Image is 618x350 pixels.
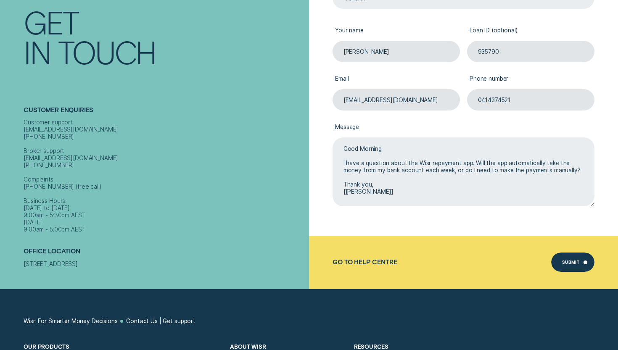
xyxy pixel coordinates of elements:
[467,21,594,41] label: Loan ID (optional)
[551,253,594,272] button: Submit
[333,258,397,266] a: Go to Help Centre
[24,318,118,325] a: Wisr: For Smarter Money Decisions
[333,21,460,41] label: Your name
[24,37,50,67] div: In
[24,248,305,261] h2: Office Location
[24,7,79,37] div: Get
[333,69,460,89] label: Email
[126,318,195,325] a: Contact Us | Get support
[24,106,305,119] h2: Customer Enquiries
[333,118,594,137] label: Message
[24,7,305,67] h1: Get In Touch
[24,261,305,268] div: [STREET_ADDRESS]
[24,119,305,233] div: Customer support [EMAIL_ADDRESS][DOMAIN_NAME] [PHONE_NUMBER] Broker support [EMAIL_ADDRESS][DOMAI...
[467,69,594,89] label: Phone number
[58,37,156,67] div: Touch
[333,137,594,206] textarea: Good Morning I have a question about the Wisr repayment app. Will the app automatically take the ...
